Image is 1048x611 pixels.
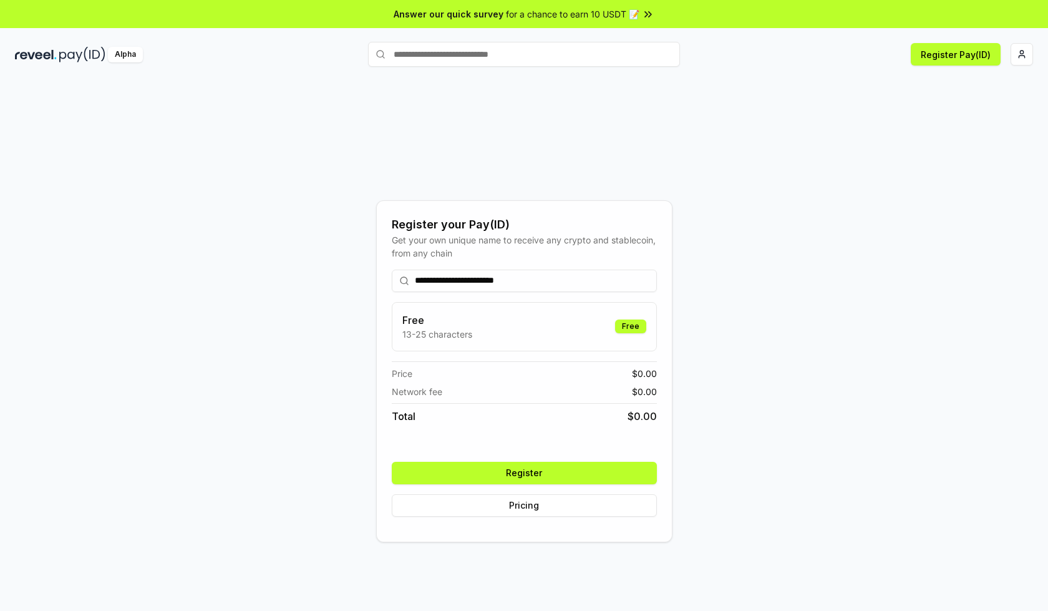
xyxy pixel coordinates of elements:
div: Register your Pay(ID) [392,216,657,233]
button: Pricing [392,494,657,517]
div: Free [615,320,646,333]
span: Answer our quick survey [394,7,503,21]
img: reveel_dark [15,47,57,62]
h3: Free [402,313,472,328]
div: Alpha [108,47,143,62]
span: Price [392,367,412,380]
span: $ 0.00 [632,385,657,398]
p: 13-25 characters [402,328,472,341]
span: $ 0.00 [628,409,657,424]
button: Register [392,462,657,484]
div: Get your own unique name to receive any crypto and stablecoin, from any chain [392,233,657,260]
button: Register Pay(ID) [911,43,1001,66]
span: Total [392,409,415,424]
img: pay_id [59,47,105,62]
span: for a chance to earn 10 USDT 📝 [506,7,639,21]
span: Network fee [392,385,442,398]
span: $ 0.00 [632,367,657,380]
